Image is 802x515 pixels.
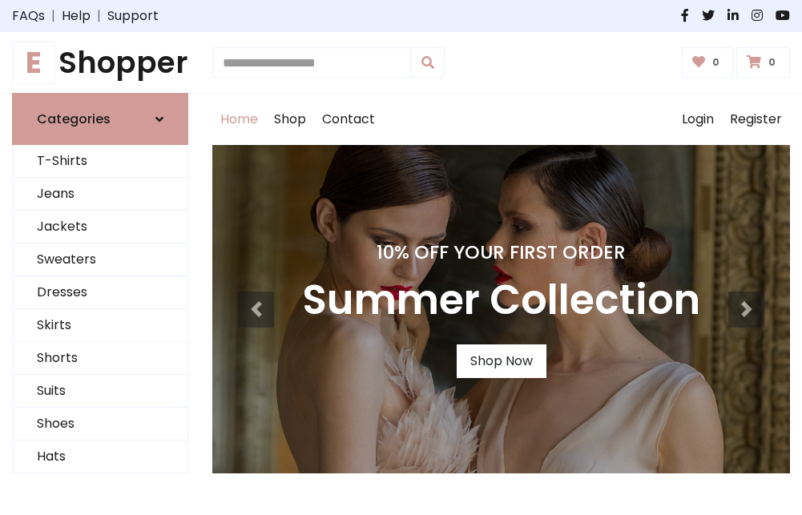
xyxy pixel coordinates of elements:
a: Dresses [13,276,187,309]
a: Contact [314,94,383,145]
a: Shoes [13,408,187,441]
h6: Categories [37,111,111,127]
a: EShopper [12,45,188,80]
a: FAQs [12,6,45,26]
a: Help [62,6,91,26]
h4: 10% Off Your First Order [302,241,700,264]
a: Hats [13,441,187,473]
a: Shorts [13,342,187,375]
h1: Shopper [12,45,188,80]
span: | [45,6,62,26]
a: T-Shirts [13,145,187,178]
a: Register [722,94,790,145]
a: Home [212,94,266,145]
span: 0 [708,55,723,70]
a: Suits [13,375,187,408]
a: Shop [266,94,314,145]
h3: Summer Collection [302,276,700,325]
a: Login [674,94,722,145]
a: Categories [12,93,188,145]
a: Sweaters [13,243,187,276]
a: Jeans [13,178,187,211]
a: Jackets [13,211,187,243]
span: 0 [764,55,780,70]
a: 0 [736,47,790,78]
span: E [12,41,55,84]
a: Shop Now [457,344,546,378]
a: 0 [682,47,734,78]
span: | [91,6,107,26]
a: Skirts [13,309,187,342]
a: Support [107,6,159,26]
